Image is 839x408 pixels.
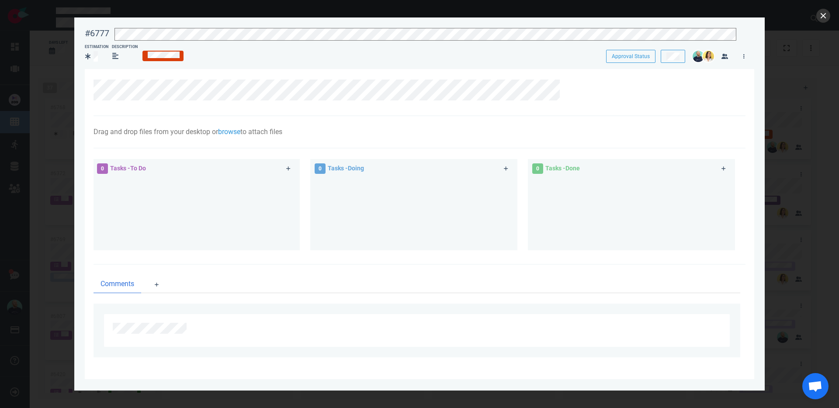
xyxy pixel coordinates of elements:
span: Tasks - Doing [328,165,364,172]
span: Tasks - Done [545,165,580,172]
span: 0 [532,163,543,174]
span: Comments [101,279,134,289]
span: 0 [315,163,326,174]
div: Description [112,44,138,50]
a: browse [218,128,240,136]
div: #6777 [85,28,109,39]
button: Approval Status [606,50,655,63]
img: 26 [703,51,714,62]
span: Tasks - To Do [110,165,146,172]
span: 0 [97,163,108,174]
a: Ouvrir le chat [802,373,829,399]
span: to attach files [240,128,282,136]
button: close [816,9,830,23]
img: 26 [693,51,704,62]
span: Drag and drop files from your desktop or [94,128,218,136]
div: Estimation [85,44,108,50]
